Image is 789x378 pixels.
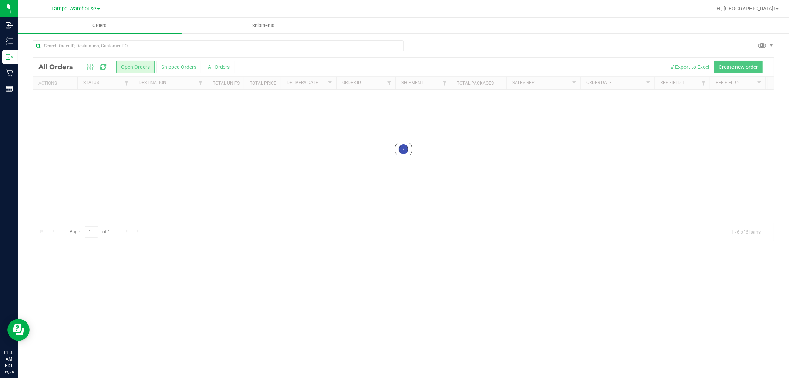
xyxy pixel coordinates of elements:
[6,37,13,45] inline-svg: Inventory
[3,349,14,369] p: 11:35 AM EDT
[7,319,30,341] iframe: Resource center
[6,53,13,61] inline-svg: Outbound
[18,18,182,33] a: Orders
[6,85,13,93] inline-svg: Reports
[716,6,775,11] span: Hi, [GEOGRAPHIC_DATA]!
[243,22,285,29] span: Shipments
[3,369,14,375] p: 09/25
[182,18,345,33] a: Shipments
[83,22,117,29] span: Orders
[6,69,13,77] inline-svg: Retail
[33,40,404,51] input: Search Order ID, Destination, Customer PO...
[6,21,13,29] inline-svg: Inbound
[51,6,96,12] span: Tampa Warehouse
